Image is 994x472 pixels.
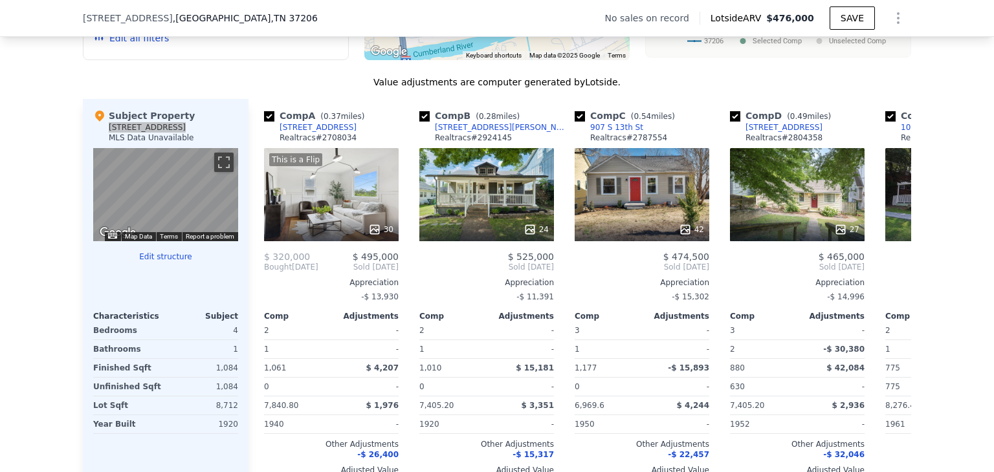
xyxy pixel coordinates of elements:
[94,32,169,45] button: Edit all filters
[93,340,163,358] div: Bathrooms
[730,401,764,410] span: 7,405.20
[832,401,865,410] span: $ 2,936
[885,326,890,335] span: 2
[368,43,410,60] a: Open this area in Google Maps (opens a new window)
[419,439,554,449] div: Other Adjustments
[108,233,117,239] button: Keyboard shortcuts
[93,148,238,241] div: Street View
[186,233,234,240] a: Report a problem
[645,321,709,339] div: -
[271,13,317,23] span: , TN 37206
[366,401,399,410] span: $ 1,976
[93,415,163,433] div: Year Built
[522,401,554,410] span: $ 3,351
[83,76,911,89] div: Value adjustments are computer generated by Lotside .
[419,363,441,372] span: 1,010
[214,153,234,172] button: Toggle fullscreen view
[357,450,399,459] span: -$ 26,400
[730,340,795,358] div: 2
[730,262,865,272] span: Sold [DATE]
[334,321,399,339] div: -
[730,415,795,433] div: 1952
[730,363,745,372] span: 880
[487,311,554,321] div: Adjustments
[885,109,990,122] div: Comp E
[489,340,554,358] div: -
[264,277,399,288] div: Appreciation
[800,415,865,433] div: -
[93,311,166,321] div: Characteristics
[711,12,766,25] span: Lotside ARV
[575,326,580,335] span: 3
[264,122,357,133] a: [STREET_ADDRESS]
[575,382,580,391] span: 0
[524,223,549,236] div: 24
[830,6,875,30] button: SAVE
[280,133,357,143] div: Realtracs # 2708034
[173,12,318,25] span: , [GEOGRAPHIC_DATA]
[575,311,642,321] div: Comp
[645,340,709,358] div: -
[508,252,554,262] span: $ 525,000
[334,415,399,433] div: -
[334,378,399,396] div: -
[368,43,410,60] img: Google
[93,148,238,241] div: Map
[324,112,341,121] span: 0.37
[819,252,865,262] span: $ 465,000
[269,153,322,166] div: This is a Flip
[753,37,802,45] text: Selected Comp
[96,224,139,241] img: Google
[419,311,487,321] div: Comp
[575,415,639,433] div: 1950
[419,109,525,122] div: Comp B
[168,396,238,414] div: 8,712
[160,233,178,240] a: Terms (opens in new tab)
[168,359,238,377] div: 1,084
[264,340,329,358] div: 1
[264,252,310,262] span: $ 320,000
[885,401,915,410] span: 8,276.4
[679,223,704,236] div: 42
[419,340,484,358] div: 1
[634,112,651,121] span: 0.54
[93,252,238,262] button: Edit structure
[800,321,865,339] div: -
[264,311,331,321] div: Comp
[83,12,173,25] span: [STREET_ADDRESS]
[166,311,238,321] div: Subject
[516,292,554,301] span: -$ 11,391
[575,277,709,288] div: Appreciation
[93,359,163,377] div: Finished Sqft
[109,122,186,133] div: [STREET_ADDRESS]
[668,363,709,372] span: -$ 15,893
[800,378,865,396] div: -
[96,224,139,241] a: Open this area in Google Maps (opens a new window)
[663,252,709,262] span: $ 474,500
[885,5,911,31] button: Show Options
[516,363,554,372] span: $ 15,181
[489,415,554,433] div: -
[885,311,953,321] div: Comp
[435,122,569,133] div: [STREET_ADDRESS][PERSON_NAME]
[605,12,700,25] div: No sales on record
[353,252,399,262] span: $ 495,000
[264,326,269,335] span: 2
[419,382,425,391] span: 0
[125,232,152,241] button: Map Data
[168,378,238,396] div: 1,084
[827,292,865,301] span: -$ 14,996
[318,262,399,272] span: Sold [DATE]
[334,340,399,358] div: -
[264,439,399,449] div: Other Adjustments
[264,109,370,122] div: Comp A
[626,112,680,121] span: ( miles)
[529,52,600,59] span: Map data ©2025 Google
[264,262,318,272] div: [DATE]
[730,109,836,122] div: Comp D
[575,109,680,122] div: Comp C
[264,262,292,272] span: Bought
[885,382,900,391] span: 775
[901,133,978,143] div: Realtracs # 2689389
[745,122,823,133] div: [STREET_ADDRESS]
